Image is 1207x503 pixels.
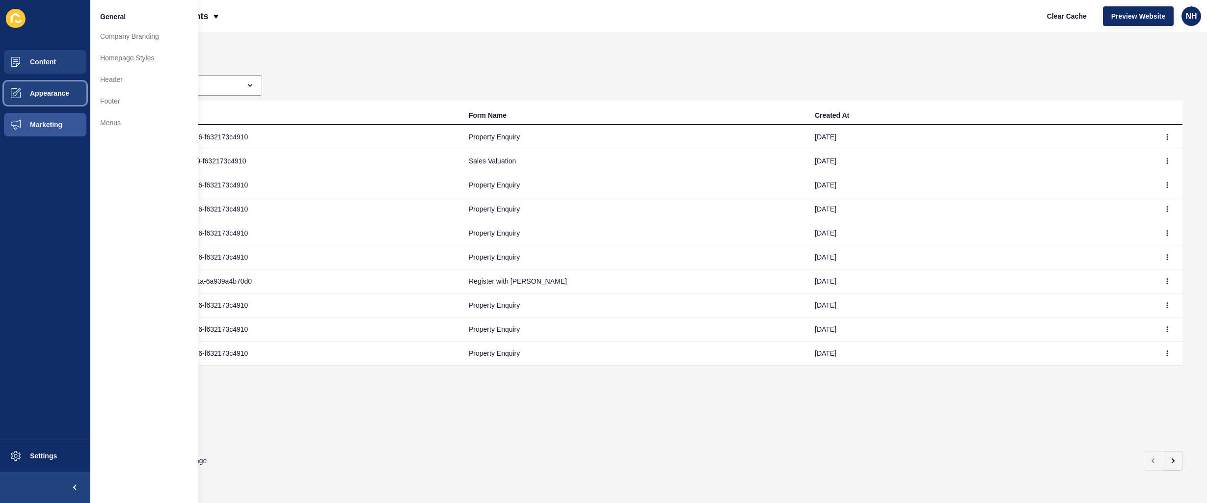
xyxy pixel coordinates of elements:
[90,112,198,133] a: Menus
[807,149,1153,173] td: [DATE]
[115,56,1182,70] h1: Submissions
[461,125,807,149] td: Property Enquiry
[807,125,1153,149] td: [DATE]
[115,342,461,366] td: 4e340278-b3ef-11ef-a8d6-f632173c4910
[461,342,807,366] td: Property Enquiry
[461,269,807,293] td: Register with [PERSON_NAME]
[461,149,807,173] td: Sales Valuation
[115,293,461,318] td: 4e340278-b3ef-11ef-a8d6-f632173c4910
[90,69,198,90] a: Header
[1185,11,1197,21] span: NH
[461,197,807,221] td: Property Enquiry
[461,293,807,318] td: Property Enquiry
[461,221,807,245] td: Property Enquiry
[807,318,1153,342] td: [DATE]
[807,221,1153,245] td: [DATE]
[461,318,807,342] td: Property Enquiry
[807,173,1153,197] td: [DATE]
[90,26,198,47] a: Company Branding
[115,125,461,149] td: 4e340278-b3ef-11ef-a8d6-f632173c4910
[1047,11,1087,21] span: Clear Cache
[807,197,1153,221] td: [DATE]
[90,90,198,112] a: Footer
[115,269,461,293] td: 09293c30-b73b-11ef-b41a-6a939a4b70d0
[461,245,807,269] td: Property Enquiry
[115,197,461,221] td: 4e340278-b3ef-11ef-a8d6-f632173c4910
[100,12,126,22] span: General
[461,173,807,197] td: Property Enquiry
[815,110,849,120] div: Created At
[807,269,1153,293] td: [DATE]
[1103,6,1174,26] button: Preview Website
[115,318,461,342] td: 4e340278-b3ef-11ef-a8d6-f632173c4910
[807,342,1153,366] td: [DATE]
[1039,6,1095,26] button: Clear Cache
[807,245,1153,269] td: [DATE]
[115,245,461,269] td: 4e340278-b3ef-11ef-a8d6-f632173c4910
[90,47,198,69] a: Homepage Styles
[115,221,461,245] td: 4e340278-b3ef-11ef-a8d6-f632173c4910
[469,110,507,120] div: Form Name
[1111,11,1165,21] span: Preview Website
[115,149,461,173] td: 4e3246f4-b3ef-11ef-8829-f632173c4910
[807,293,1153,318] td: [DATE]
[115,173,461,197] td: 4e340278-b3ef-11ef-a8d6-f632173c4910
